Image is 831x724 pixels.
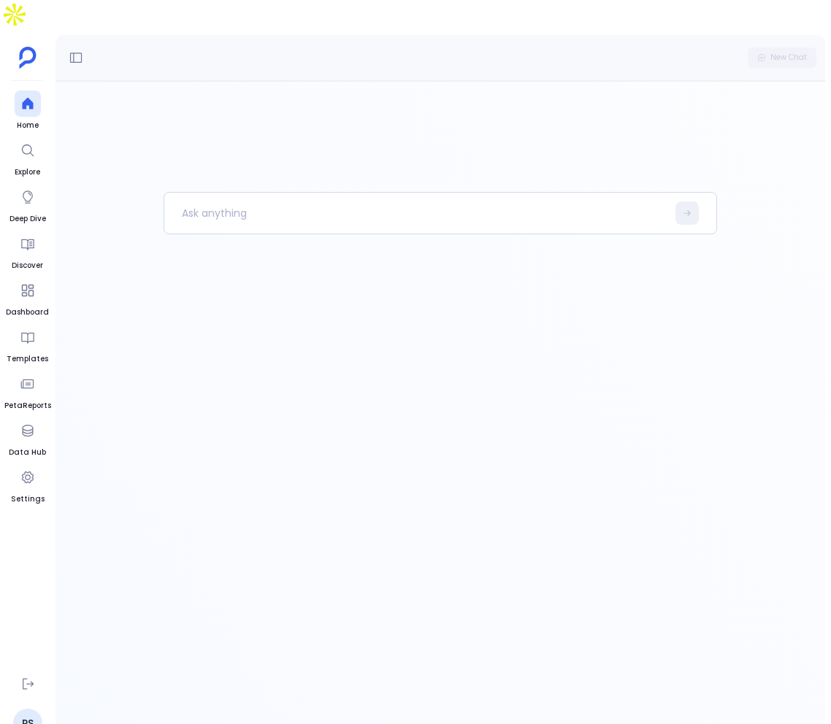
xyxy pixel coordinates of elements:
[9,417,46,458] a: Data Hub
[6,307,49,318] span: Dashboard
[15,137,41,178] a: Explore
[4,371,51,412] a: PetaReports
[19,47,37,69] img: petavue logo
[15,90,41,131] a: Home
[7,324,48,365] a: Templates
[9,447,46,458] span: Data Hub
[9,184,46,225] a: Deep Dive
[9,213,46,225] span: Deep Dive
[6,277,49,318] a: Dashboard
[12,260,43,271] span: Discover
[12,231,43,271] a: Discover
[7,353,48,365] span: Templates
[15,166,41,178] span: Explore
[4,400,51,412] span: PetaReports
[11,493,45,505] span: Settings
[15,120,41,131] span: Home
[11,464,45,505] a: Settings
